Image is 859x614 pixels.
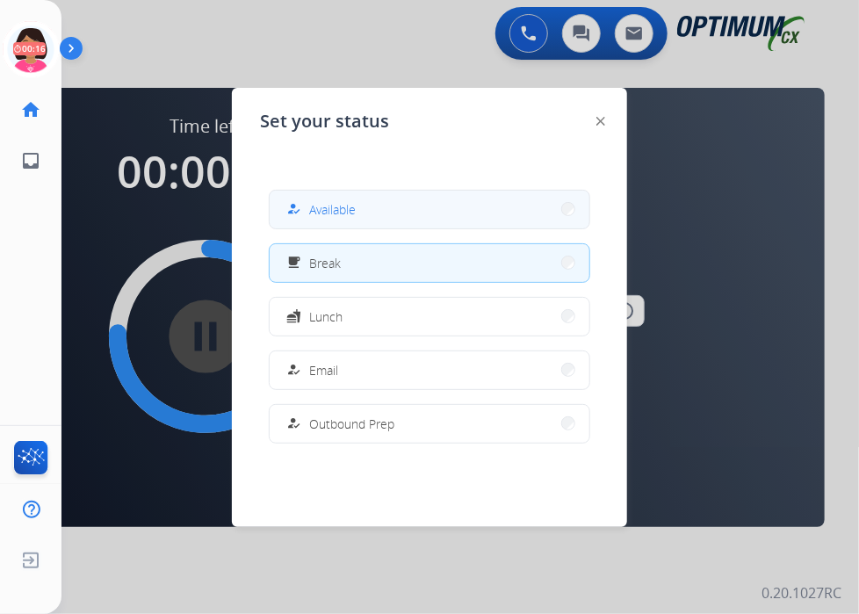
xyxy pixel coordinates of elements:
[270,191,589,228] button: Available
[596,117,605,126] img: close-button
[270,298,589,336] button: Lunch
[287,256,302,271] mat-icon: free_breakfast
[287,416,302,431] mat-icon: how_to_reg
[309,200,356,219] span: Available
[287,363,302,378] mat-icon: how_to_reg
[260,109,389,134] span: Set your status
[270,405,589,443] button: Outbound Prep
[270,244,589,282] button: Break
[309,361,338,379] span: Email
[20,99,41,120] mat-icon: home
[309,254,341,272] span: Break
[309,415,394,433] span: Outbound Prep
[270,351,589,389] button: Email
[20,150,41,171] mat-icon: inbox
[762,582,841,603] p: 0.20.1027RC
[309,307,343,326] span: Lunch
[287,309,302,324] mat-icon: fastfood
[287,202,302,217] mat-icon: how_to_reg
